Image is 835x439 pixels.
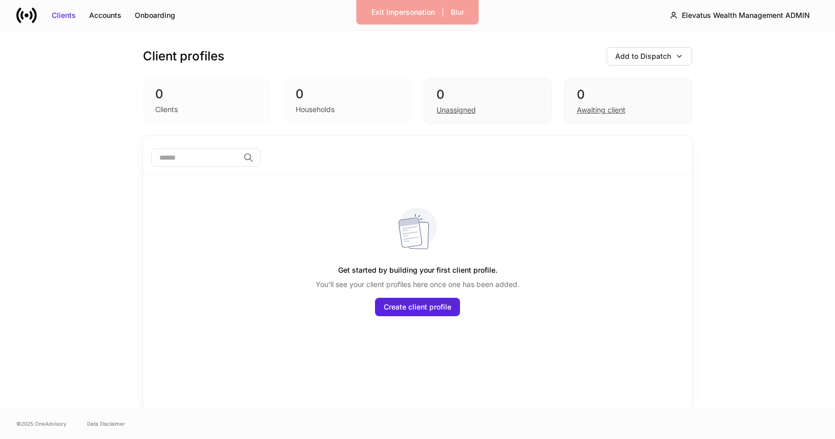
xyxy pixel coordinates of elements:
a: Data Disclaimer [87,420,125,428]
p: You'll see your client profiles here once one has been added. [316,279,519,290]
div: Households [296,104,335,115]
div: 0 [577,86,679,103]
button: Onboarding [128,7,182,24]
div: 0Unassigned [424,78,552,124]
div: 0Awaiting client [564,78,692,124]
button: Elevatus Wealth Management ADMIN [661,6,819,25]
div: 0 [436,86,539,103]
div: Awaiting client [577,105,625,115]
div: Unassigned [436,105,476,115]
div: Clients [52,10,76,20]
div: Blur [451,7,464,17]
h3: Client profiles [143,48,224,64]
button: Create client profile [375,298,460,316]
button: Blur [444,4,471,20]
div: 0 [155,86,259,102]
span: © 2025 OneAdvisory [16,420,67,428]
button: Exit Impersonation [365,4,442,20]
div: Exit Impersonation [371,7,435,17]
button: Add to Dispatch [607,47,692,65]
div: Clients [155,104,178,115]
div: Create client profile [384,302,451,312]
div: Elevatus Wealth Management ADMIN [682,10,810,20]
div: Onboarding [135,10,175,20]
div: 0 [296,86,399,102]
button: Clients [45,7,82,24]
div: Add to Dispatch [615,51,671,61]
button: Accounts [82,7,128,24]
h5: Get started by building your first client profile. [338,261,497,279]
div: Accounts [89,10,121,20]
